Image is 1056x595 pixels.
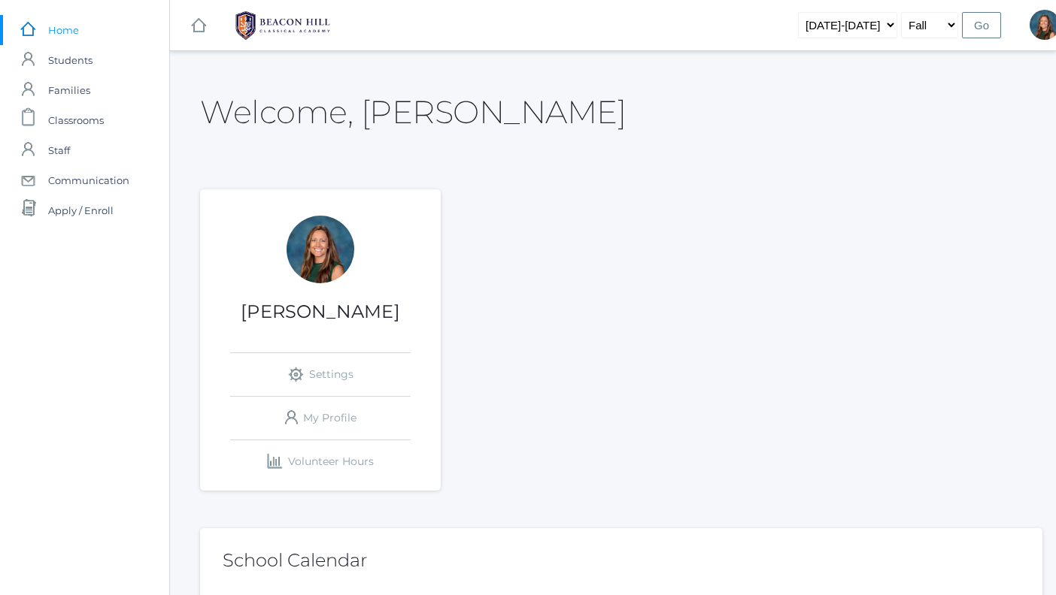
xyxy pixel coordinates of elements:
span: Classrooms [48,105,104,135]
a: Volunteer Hours [230,440,411,483]
span: Home [48,15,79,45]
h1: [PERSON_NAME] [200,302,441,322]
span: Apply / Enroll [48,195,114,225]
div: Andrea Deutsch [287,216,354,283]
input: Go [962,12,1001,38]
a: My Profile [230,397,411,439]
h2: Welcome, [PERSON_NAME] [200,95,626,129]
span: Communication [48,165,129,195]
h2: School Calendar [223,551,1020,570]
span: Staff [48,135,70,165]
img: BHCALogos-05-308ed15e86a5a0abce9b8dd61676a3503ac9727e845dece92d48e8588c001991.png [226,7,339,44]
span: Families [48,75,90,105]
span: Students [48,45,93,75]
a: Settings [230,353,411,396]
